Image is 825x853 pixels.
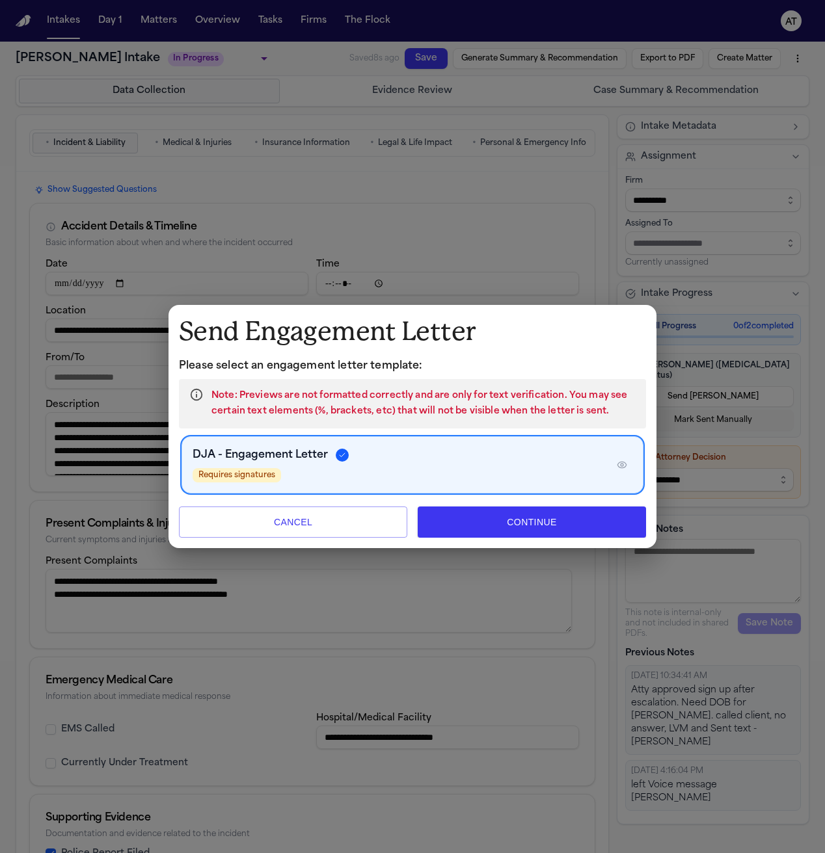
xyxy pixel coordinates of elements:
[179,358,646,374] p: Please select an engagement letter template:
[418,506,646,538] button: Continue
[612,454,632,475] button: Preview template
[179,506,407,538] button: Cancel
[179,315,646,348] h1: Send Engagement Letter
[211,388,636,419] p: Note: Previews are not formatted correctly and are only for text verification. You may see certai...
[193,447,328,463] h3: DJA - Engagement Letter
[193,468,281,482] span: Requires signatures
